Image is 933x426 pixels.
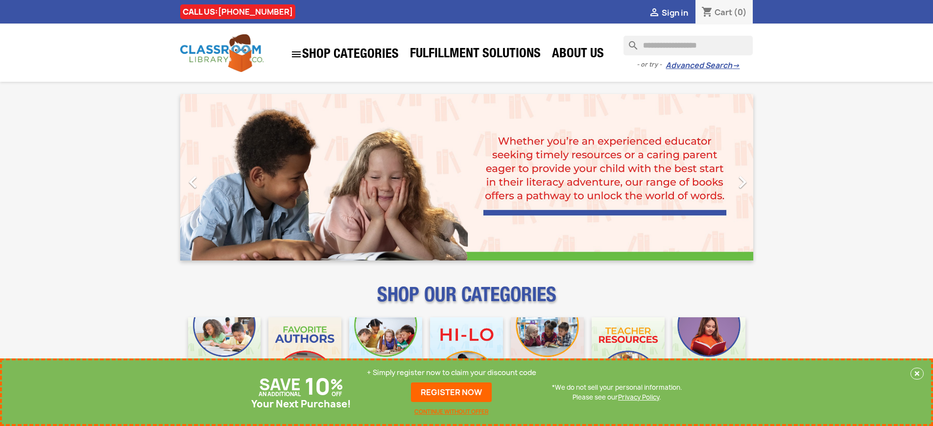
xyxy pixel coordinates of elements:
a: Advanced Search→ [666,61,740,71]
i:  [290,48,302,60]
a: [PHONE_NUMBER] [218,6,293,17]
img: CLC_Bulk_Mobile.jpg [188,317,261,390]
span: - or try - [637,60,666,70]
img: CLC_Phonics_And_Decodables_Mobile.jpg [349,317,422,390]
img: CLC_Teacher_Resources_Mobile.jpg [592,317,665,390]
i: shopping_cart [701,7,713,19]
a: About Us [547,45,609,65]
i: search [623,36,635,47]
span: Cart [715,7,732,18]
a: Fulfillment Solutions [405,45,546,65]
img: Classroom Library Company [180,34,263,72]
span: → [732,61,740,71]
img: CLC_Fiction_Nonfiction_Mobile.jpg [511,317,584,390]
i:  [730,170,755,194]
img: CLC_Favorite_Authors_Mobile.jpg [268,317,341,390]
a: Previous [180,94,266,260]
span: Sign in [662,7,688,18]
a:  Sign in [648,7,688,18]
span: (0) [734,7,747,18]
a: SHOP CATEGORIES [286,44,404,65]
ul: Carousel container [180,94,753,260]
p: SHOP OUR CATEGORIES [180,292,753,309]
img: CLC_Dyslexia_Mobile.jpg [672,317,745,390]
div: CALL US: [180,4,295,19]
i:  [648,7,660,19]
i:  [181,170,205,194]
img: CLC_HiLo_Mobile.jpg [430,317,503,390]
a: Next [667,94,753,260]
input: Search [623,36,753,55]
